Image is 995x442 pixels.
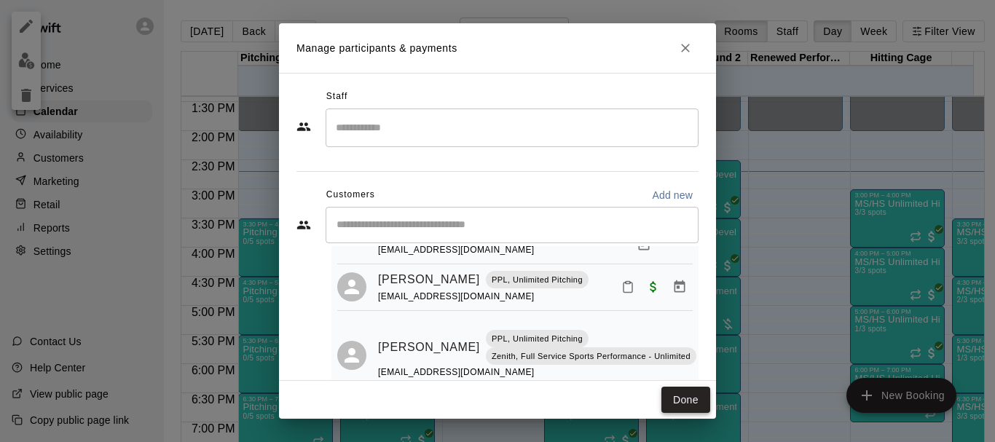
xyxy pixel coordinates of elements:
[666,274,693,300] button: Manage bookings & payment
[672,35,699,61] button: Close
[378,270,480,289] a: [PERSON_NAME]
[661,387,710,414] button: Done
[378,367,535,377] span: [EMAIL_ADDRESS][DOMAIN_NAME]
[696,347,723,360] span: Paid with Credit
[492,333,583,345] p: PPL, Unlimited Pitching
[640,280,666,293] span: Paid with Credit
[337,341,366,370] div: Patrick Donworth
[378,338,480,357] a: [PERSON_NAME]
[326,183,375,207] span: Customers
[616,275,640,299] button: Mark attendance
[296,119,311,134] svg: Staff
[378,245,535,255] span: [EMAIL_ADDRESS][DOMAIN_NAME]
[296,41,457,56] p: Manage participants & payments
[492,274,583,286] p: PPL, Unlimited Pitching
[646,183,699,207] button: Add new
[326,207,699,243] div: Start typing to search customers...
[652,188,693,202] p: Add new
[696,317,721,342] button: Mark attendance
[326,85,347,108] span: Staff
[492,350,691,363] p: Zenith, Full Service Sports Performance - Unlimited
[378,291,535,301] span: [EMAIL_ADDRESS][DOMAIN_NAME]
[337,272,366,301] div: Jamie Best
[296,218,311,232] svg: Customers
[326,108,699,147] div: Search staff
